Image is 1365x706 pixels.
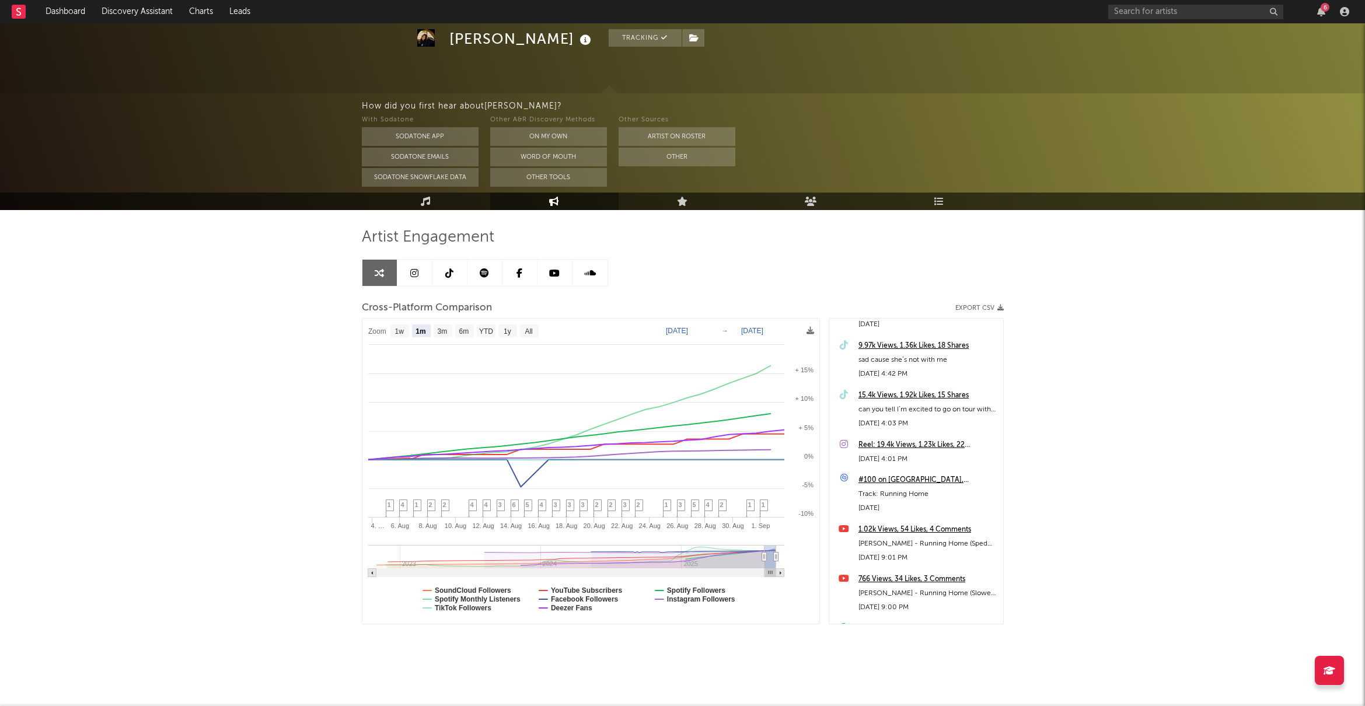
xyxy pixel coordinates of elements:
text: [DATE] [741,327,763,335]
text: 0% [804,453,814,460]
text: 20. Aug [583,522,605,529]
div: [PERSON_NAME] - Running Home (Sped Up)(Official Audio Video) [858,537,997,551]
button: Artist on Roster [619,127,735,146]
span: 3 [498,501,502,508]
span: 6 [512,501,516,508]
span: 4 [401,501,404,508]
text: 10. Aug [444,522,466,529]
span: 4 [484,501,488,508]
span: 1 [762,501,765,508]
text: Facebook Followers [550,595,618,603]
button: Other Tools [490,168,607,187]
text: 12. Aug [472,522,494,529]
span: 2 [637,501,640,508]
text: 1. Sep [751,522,770,529]
span: 4 [470,501,474,508]
a: Release: Running Home (Slowed Down & Sped Up) [858,622,997,636]
text: -10% [798,510,814,517]
text: + 15% [795,366,814,373]
text: 3m [437,327,447,335]
button: Sodatone Emails [362,148,479,166]
text: + 10% [795,395,814,402]
text: 26. Aug [666,522,688,529]
text: 6. Aug [390,522,409,529]
text: Spotify Monthly Listeners [435,595,521,603]
text: [DATE] [666,327,688,335]
text: Spotify Followers [666,586,725,595]
div: can you tell I’m excited to go on tour with @marenmorris ??? see you all so soon I cannot wait ✨ ... [858,403,997,417]
text: 6m [459,327,469,335]
span: 3 [554,501,557,508]
span: 3 [581,501,585,508]
div: [DATE] 9:01 PM [858,551,997,565]
a: Reel: 19.4k Views, 1.23k Likes, 22 Comments [858,438,997,452]
text: 1m [416,327,425,335]
span: 1 [387,501,391,508]
text: 28. Aug [694,522,715,529]
span: 3 [679,501,682,508]
text: All [525,327,532,335]
text: 18. Aug [556,522,577,529]
span: 4 [706,501,710,508]
a: #100 on [GEOGRAPHIC_DATA], [GEOGRAPHIC_DATA] [858,473,997,487]
div: sad cause she’s not with me [858,353,997,367]
button: Other [619,148,735,166]
text: Instagram Followers [666,595,735,603]
text: 1y [504,327,511,335]
span: 5 [526,501,529,508]
span: 1 [748,501,752,508]
text: 8. Aug [418,522,437,529]
text: 14. Aug [500,522,521,529]
text: -5% [802,481,814,488]
span: 2 [443,501,446,508]
span: 3 [568,501,571,508]
button: 6 [1317,7,1325,16]
text: 22. Aug [611,522,633,529]
span: 1 [415,501,418,508]
div: [DATE] 4:03 PM [858,417,997,431]
text: + 5% [798,424,814,431]
text: Deezer Fans [550,604,592,612]
button: Sodatone App [362,127,479,146]
text: 16. Aug [528,522,549,529]
text: Zoom [368,327,386,335]
button: Word Of Mouth [490,148,607,166]
text: YTD [479,327,493,335]
text: YouTube Subscribers [550,586,622,595]
button: On My Own [490,127,607,146]
span: 1 [665,501,668,508]
div: Other Sources [619,113,735,127]
div: With Sodatone [362,113,479,127]
span: 5 [693,501,696,508]
span: Cross-Platform Comparison [362,301,492,315]
div: [DATE] [858,317,997,331]
text: 4. … [371,522,384,529]
div: Track: Running Home [858,487,997,501]
a: 9.97k Views, 1.36k Likes, 18 Shares [858,339,997,353]
span: 4 [540,501,543,508]
text: 1w [395,327,404,335]
div: [DATE] [858,501,997,515]
span: 2 [609,501,613,508]
div: [DATE] 4:01 PM [858,452,997,466]
a: 1.02k Views, 54 Likes, 4 Comments [858,523,997,537]
input: Search for artists [1108,5,1283,19]
div: [DATE] 4:42 PM [858,367,997,381]
div: Other A&R Discovery Methods [490,113,607,127]
a: 766 Views, 34 Likes, 3 Comments [858,572,997,586]
div: 6 [1321,3,1329,12]
text: 24. Aug [638,522,660,529]
text: → [721,327,728,335]
text: 30. Aug [722,522,743,529]
a: 15.4k Views, 1.92k Likes, 15 Shares [858,389,997,403]
span: 2 [720,501,724,508]
span: 2 [595,501,599,508]
text: SoundCloud Followers [435,586,511,595]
